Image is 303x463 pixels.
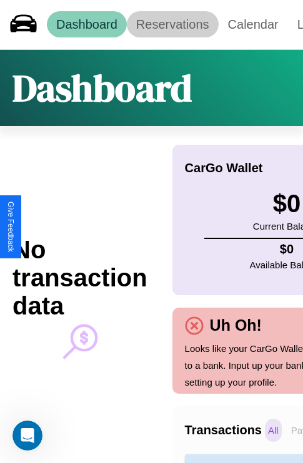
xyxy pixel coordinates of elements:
h4: Transactions [185,423,262,437]
a: Calendar [219,11,288,37]
iframe: Intercom live chat [12,421,42,451]
h2: No transaction data [12,236,147,320]
h4: Uh Oh! [204,316,268,334]
a: Reservations [127,11,219,37]
h1: Dashboard [12,62,192,114]
p: All [265,419,282,442]
a: Dashboard [47,11,127,37]
div: Give Feedback [6,202,15,252]
h4: CarGo Wallet [185,161,263,175]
